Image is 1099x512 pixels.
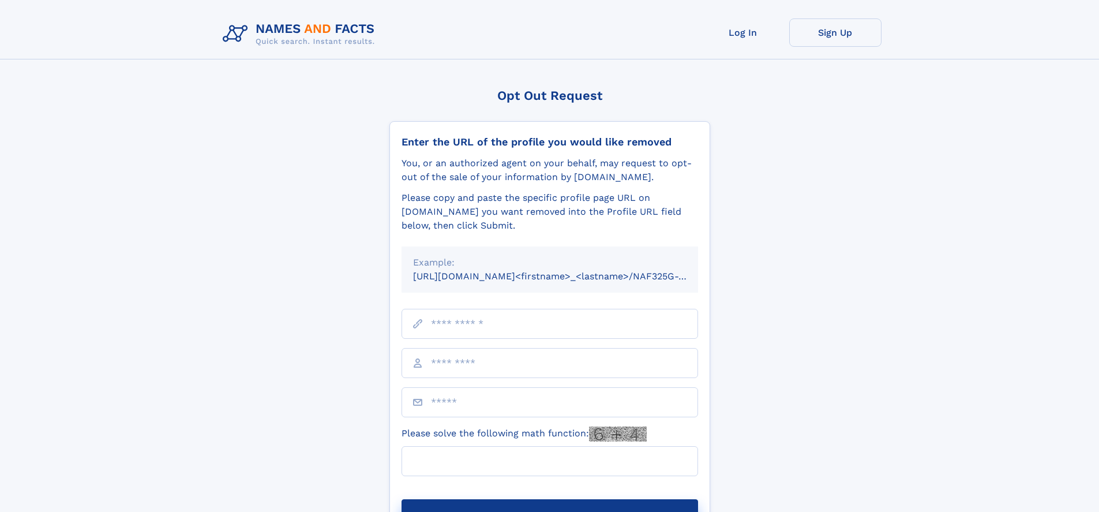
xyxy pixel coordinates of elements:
[402,427,647,442] label: Please solve the following math function:
[402,136,698,148] div: Enter the URL of the profile you would like removed
[218,18,384,50] img: Logo Names and Facts
[389,88,710,103] div: Opt Out Request
[789,18,882,47] a: Sign Up
[697,18,789,47] a: Log In
[413,256,687,270] div: Example:
[413,271,720,282] small: [URL][DOMAIN_NAME]<firstname>_<lastname>/NAF325G-xxxxxxxx
[402,191,698,233] div: Please copy and paste the specific profile page URL on [DOMAIN_NAME] you want removed into the Pr...
[402,156,698,184] div: You, or an authorized agent on your behalf, may request to opt-out of the sale of your informatio...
